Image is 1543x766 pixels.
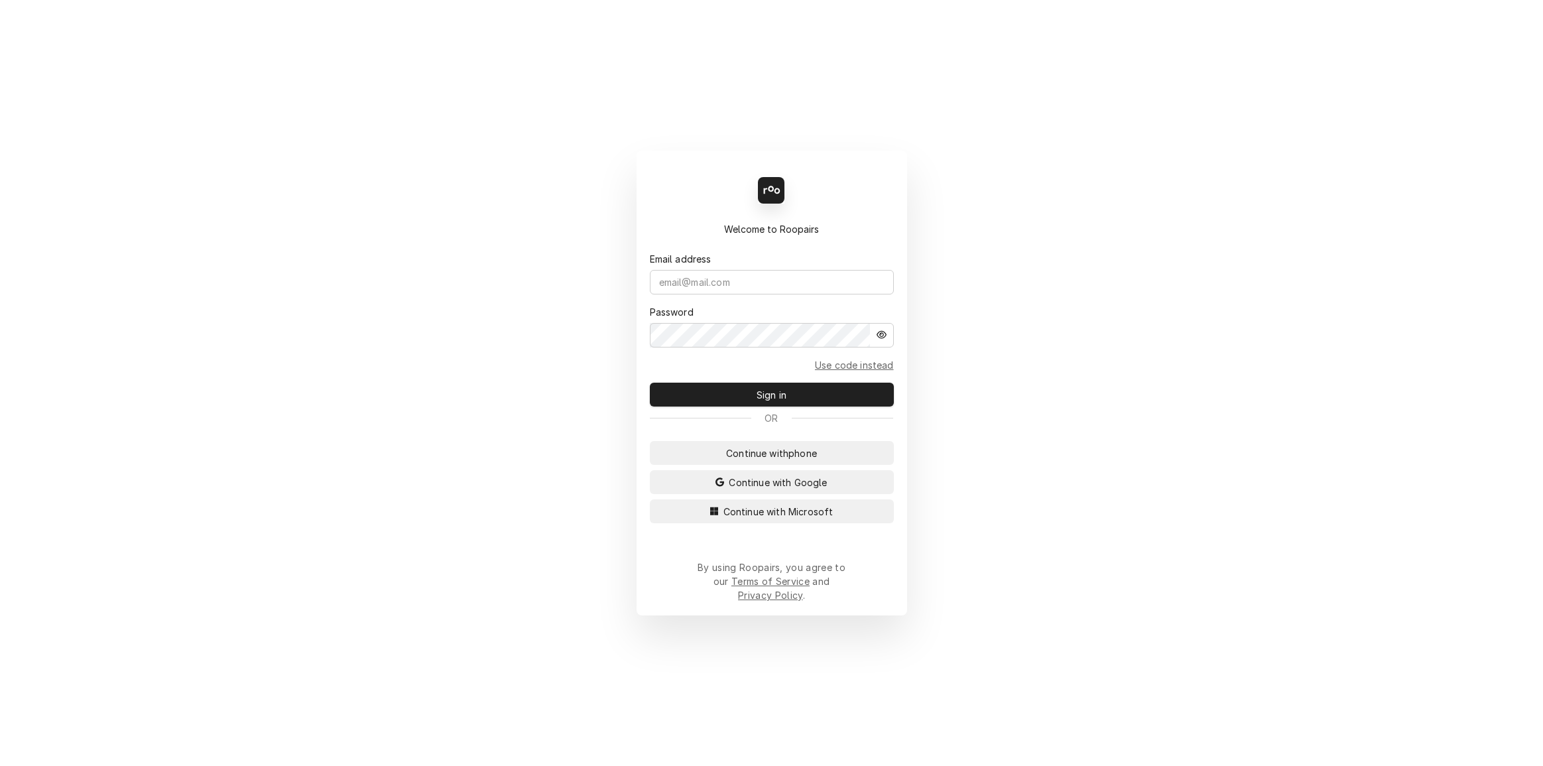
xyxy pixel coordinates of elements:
[650,305,694,319] label: Password
[650,499,894,523] button: Continue with Microsoft
[650,411,894,425] div: Or
[650,383,894,407] button: Sign in
[650,252,711,266] label: Email address
[815,358,894,372] a: Go to Email and code form
[738,590,802,601] a: Privacy Policy
[650,222,894,236] div: Welcome to Roopairs
[721,505,836,519] span: Continue with Microsoft
[731,576,810,587] a: Terms of Service
[650,270,894,294] input: email@mail.com
[726,476,830,489] span: Continue with Google
[650,470,894,494] button: Continue with Google
[754,388,789,402] span: Sign in
[650,441,894,465] button: Continue withphone
[698,560,846,602] div: By using Roopairs, you agree to our and .
[723,446,820,460] span: Continue with phone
